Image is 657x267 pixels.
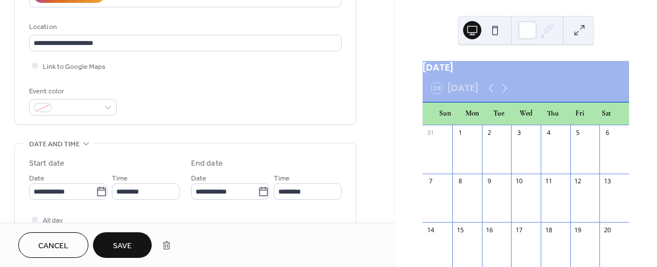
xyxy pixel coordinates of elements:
div: Start date [29,158,64,170]
div: Location [29,21,339,33]
div: Fri [566,102,593,125]
span: Date and time [29,138,80,150]
div: 19 [574,225,582,234]
div: 17 [514,225,523,234]
span: Link to Google Maps [43,61,106,73]
span: Cancel [38,240,68,252]
div: Mon [459,102,485,125]
span: Time [274,172,290,184]
div: 1 [456,129,464,137]
button: Save [93,232,152,258]
div: 5 [574,129,582,137]
div: 16 [485,225,494,234]
div: Wed [513,102,540,125]
div: Event color [29,85,115,97]
span: All day [43,215,63,227]
div: 12 [574,177,582,186]
span: Date [29,172,44,184]
div: 7 [426,177,435,186]
div: 11 [544,177,553,186]
div: End date [191,158,223,170]
div: Thu [540,102,566,125]
div: 15 [456,225,464,234]
span: Time [112,172,128,184]
div: 18 [544,225,553,234]
span: Date [191,172,206,184]
div: 20 [603,225,611,234]
div: 14 [426,225,435,234]
div: 8 [456,177,464,186]
div: 2 [485,129,494,137]
div: Sun [432,102,459,125]
div: 9 [485,177,494,186]
div: 31 [426,129,435,137]
div: 6 [603,129,611,137]
span: Save [113,240,132,252]
button: Cancel [18,232,88,258]
div: 4 [544,129,553,137]
div: 3 [514,129,523,137]
div: 10 [514,177,523,186]
div: Sat [593,102,620,125]
div: 13 [603,177,611,186]
div: [DATE] [423,61,629,75]
div: Tue [485,102,512,125]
